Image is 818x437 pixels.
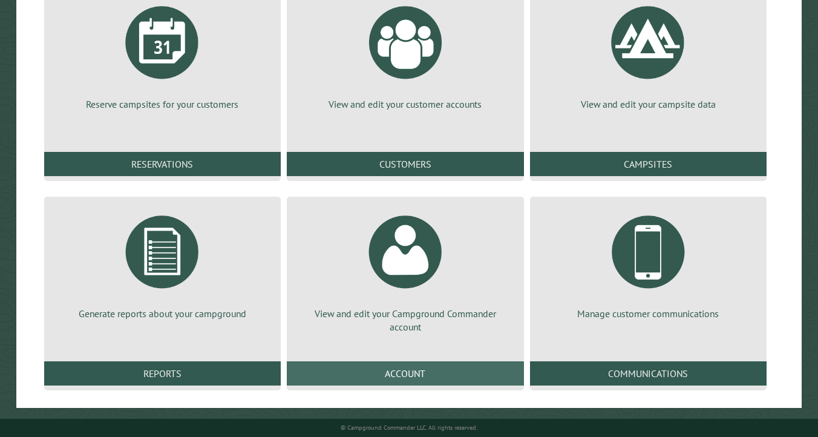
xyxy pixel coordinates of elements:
[44,361,281,386] a: Reports
[287,361,524,386] a: Account
[341,424,477,432] small: © Campground Commander LLC. All rights reserved.
[287,152,524,176] a: Customers
[59,97,267,111] p: Reserve campsites for your customers
[301,307,509,334] p: View and edit your Campground Commander account
[545,307,753,320] p: Manage customer communications
[59,307,267,320] p: Generate reports about your campground
[530,152,767,176] a: Campsites
[59,206,267,320] a: Generate reports about your campground
[530,361,767,386] a: Communications
[301,206,509,334] a: View and edit your Campground Commander account
[545,97,753,111] p: View and edit your campsite data
[545,206,753,320] a: Manage customer communications
[301,97,509,111] p: View and edit your customer accounts
[44,152,281,176] a: Reservations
